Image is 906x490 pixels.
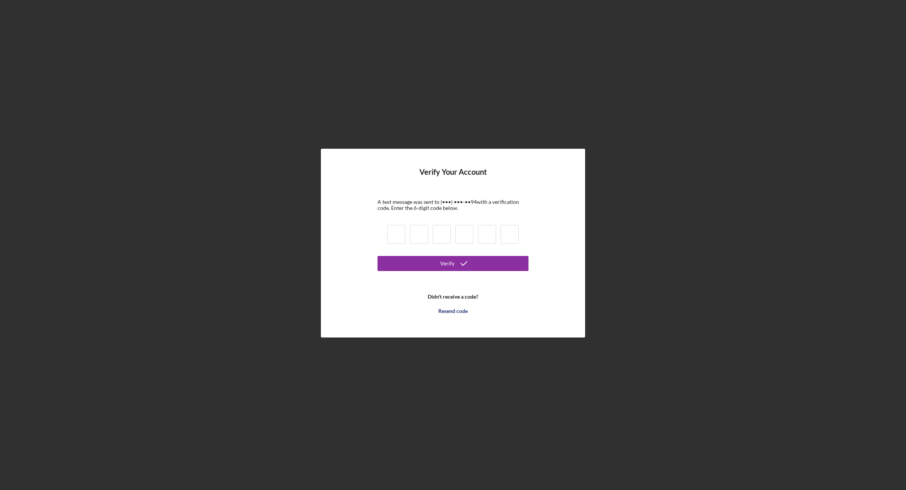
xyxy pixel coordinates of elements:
[377,304,528,319] button: Resend code
[438,304,468,319] div: Resend code
[428,294,478,300] b: Didn't receive a code?
[377,199,528,211] div: A text message was sent to (•••) •••-•• 94 with a verification code. Enter the 6-digit code below.
[440,256,455,271] div: Verify
[377,256,528,271] button: Verify
[419,168,487,188] h4: Verify Your Account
